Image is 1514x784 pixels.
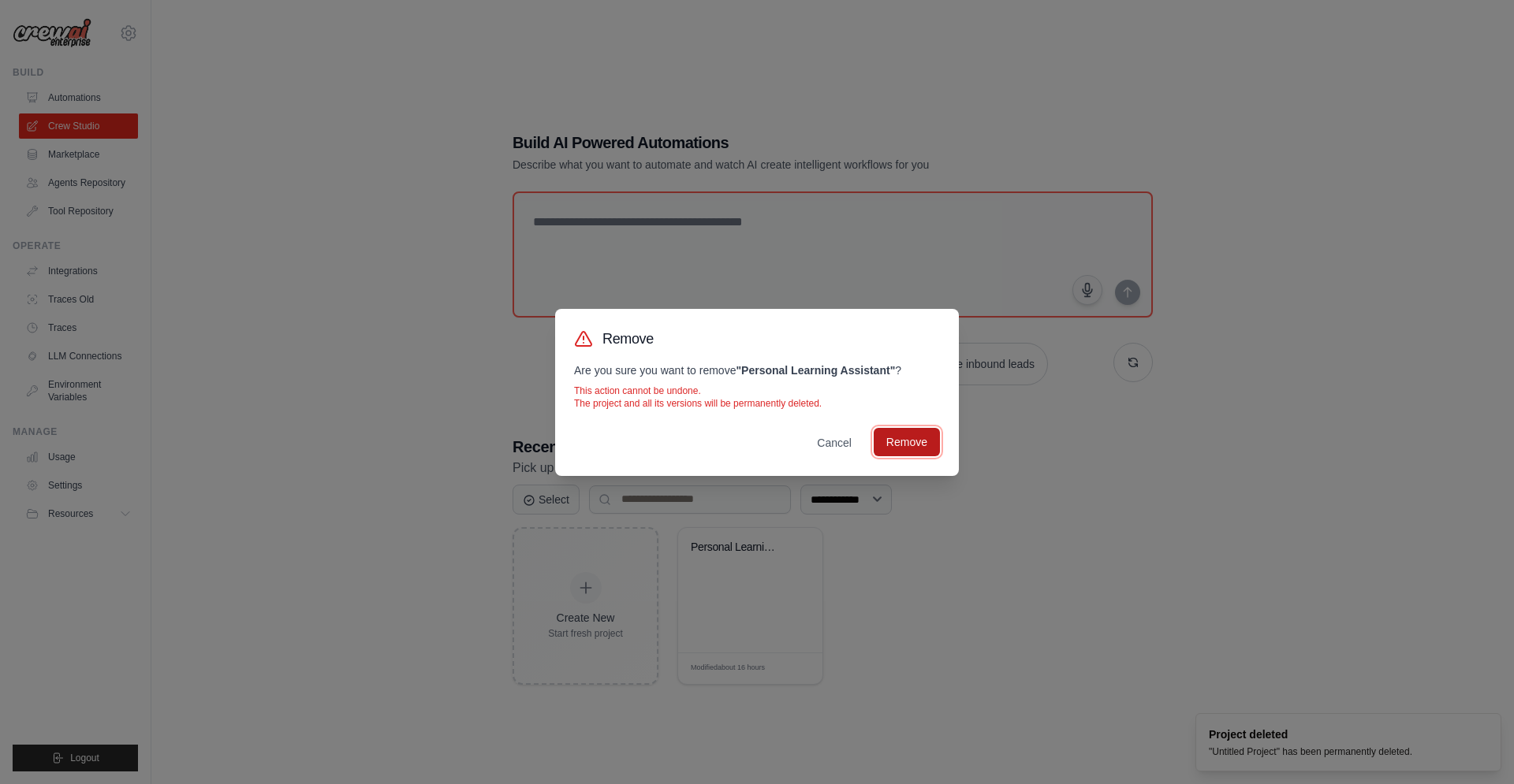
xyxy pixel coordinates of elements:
[574,397,940,410] p: The project and all its versions will be permanently deleted.
[804,429,864,457] button: Cancel
[602,328,654,350] h3: Remove
[874,428,940,456] button: Remove
[736,364,895,377] strong: " Personal Learning Assistant "
[574,362,940,378] p: Are you sure you want to remove ?
[574,385,940,397] p: This action cannot be undone.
